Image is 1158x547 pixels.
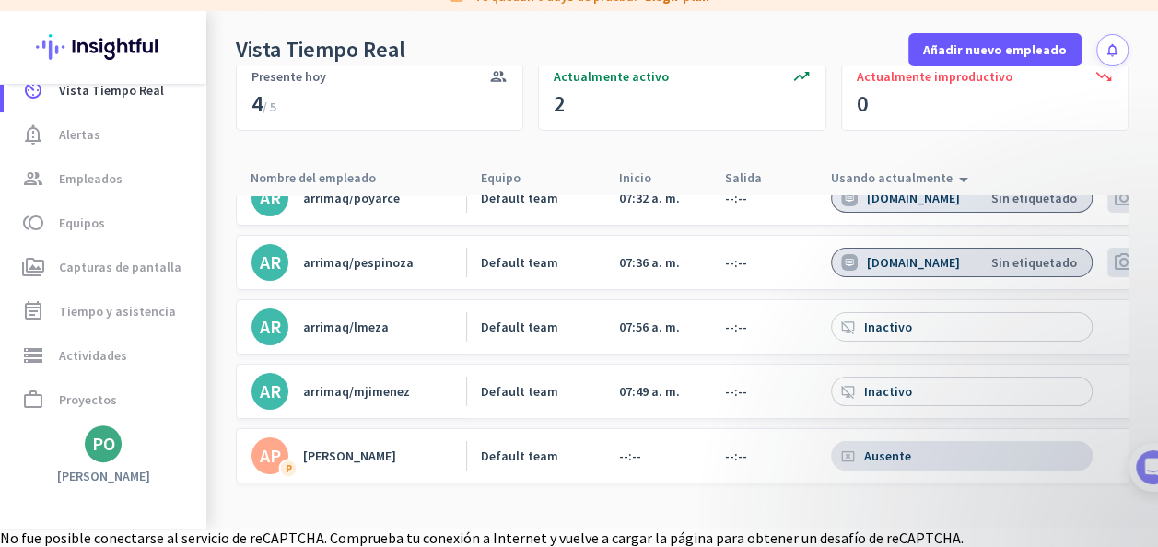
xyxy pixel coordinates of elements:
div: Add employees [71,320,312,339]
div: arrimaq/mjimenez [303,383,410,400]
div: AP [260,447,281,465]
div: 🎊 Welcome to Insightful! 🎊 [26,71,343,137]
div: Equipo [481,165,543,191]
i: work_outline [22,389,44,411]
div: AR [260,318,281,336]
app-real-time-attendance-cell: 07:49 a. m. [619,383,680,400]
div: Inactivo [864,319,916,335]
div: [DOMAIN_NAME] [867,190,964,206]
app-real-time-attendance-cell: --:-- [725,190,747,206]
a: ARarrimaq/poyarce [251,180,466,216]
div: Default team [481,254,558,271]
a: event_noteTiempo y asistencia [4,289,206,333]
div: AR [260,382,281,401]
div: Default team [481,319,558,335]
i: toll [22,212,44,234]
div: Default team [481,383,558,400]
span: photo_camera [1113,251,1135,273]
h1: Tareas [152,8,220,40]
i: group [22,168,44,190]
div: Sin etiquetado [991,190,1077,206]
a: Default team [481,319,604,335]
i: trending_down [1094,67,1113,86]
i: trending_up [792,67,811,86]
span: / 5 [263,99,276,115]
span: Inicio [29,464,63,477]
button: Tareas [276,418,368,492]
div: AR [260,253,281,272]
div: P [279,459,298,478]
div: 2 [554,89,565,119]
div: arrimaq/poyarce [303,190,400,206]
i: arrow_drop_up [953,169,975,191]
span: Actualmente improductivo [857,67,1012,86]
img: universal-app-icon.svg [841,254,858,271]
div: Inicio [619,165,673,191]
div: arrimaq/lmeza [303,319,389,335]
a: Default team [481,254,604,271]
div: 0 [857,89,868,119]
div: [DOMAIN_NAME] [867,254,964,271]
div: Nombre del empleado [251,165,398,191]
button: Mensajes [92,418,184,492]
a: Default team [481,448,604,464]
i: storage [22,344,44,367]
i: av_timer [22,79,44,101]
button: Ayuda [184,418,276,492]
a: notification_importantAlertas [4,112,206,157]
i: desktop_access_disabled [841,320,855,334]
app-real-time-attendance-cell: --:-- [725,319,747,335]
span: Alertas [59,123,100,145]
app-real-time-attendance-cell: --:-- [619,448,641,464]
a: ARarrimaq/lmeza [251,308,466,345]
app-real-time-attendance-cell: --:-- [725,254,747,271]
i: notifications [1105,42,1120,58]
div: Cerrar [323,7,357,41]
div: Default team [481,448,558,464]
div: arrimaq/pespinoza [303,254,414,271]
div: Salida [725,165,784,191]
a: ARarrimaq/mjimenez [251,373,466,410]
i: cancel_presentation [841,449,855,463]
a: tollEquipos [4,201,206,245]
span: Proyectos [59,389,117,411]
div: [PERSON_NAME] de Insightful [109,198,296,216]
div: Vista Tiempo Real [236,36,405,64]
div: AR [260,189,281,207]
app-real-time-attendance-cell: 07:56 a. m. [619,319,680,335]
span: Añadir nuevo empleado [923,41,1067,59]
i: perm_media [22,256,44,278]
span: Empleados [59,168,123,190]
div: 1Add employees [34,314,334,343]
div: PO [92,435,115,453]
a: Default team [481,190,604,206]
img: Insightful logo [36,11,170,83]
i: desktop_access_disabled [841,385,855,399]
p: Alrededor de 10 minutos [190,242,350,262]
span: Mensajes [108,464,168,477]
app-real-time-attendance-cell: --:-- [725,383,747,400]
a: data_usageInformesexpand_more [4,422,206,466]
div: Default team [481,190,558,206]
i: group [489,67,508,86]
div: You're just a few steps away from completing the essential app setup [26,137,343,181]
img: universal-app-icon.svg [841,190,858,206]
a: work_outlineProyectos [4,378,206,422]
i: event_note [22,300,44,322]
a: ARarrimaq/pespinoza [251,244,466,281]
app-real-time-attendance-cell: 07:32 a. m. [619,190,680,206]
span: Tareas [298,464,345,477]
div: Inactivo [864,383,916,400]
a: av_timerVista Tiempo Real [4,68,206,112]
a: perm_mediaCapturas de pantalla [4,245,206,289]
div: [PERSON_NAME] [303,448,396,464]
div: 4 [251,89,276,119]
img: Profile image for Tamara [72,192,101,222]
app-real-time-attendance-cell: 07:36 a. m. [619,254,680,271]
span: Actividades [59,344,127,367]
span: Capturas de pantalla [59,256,181,278]
span: Tiempo y asistencia [59,300,176,322]
div: Sin etiquetado [991,254,1077,271]
div: Ausente [864,448,915,464]
i: notification_important [22,123,44,145]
